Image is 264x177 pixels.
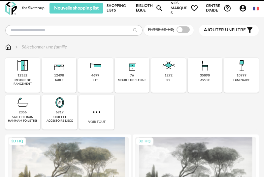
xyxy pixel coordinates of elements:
[7,78,38,86] div: meuble de rangement
[17,74,27,78] div: 12352
[14,44,19,50] img: svg+xml;base64,PHN2ZyB3aWR0aD0iMTYiIGhlaWdodD0iMTYiIHZpZXdCb3g9IjAgMCAxNiAxNiIgZmlsbD0ibm9uZSIgeG...
[166,78,171,82] div: sol
[15,58,30,74] img: Meuble%20de%20rangement.png
[56,110,64,115] div: 6917
[239,4,250,12] span: Account Circle icon
[7,115,38,123] div: salle de bain hammam toilettes
[200,78,210,82] div: assise
[199,25,259,36] button: Ajouter unfiltre Filter icon
[204,28,232,32] span: Ajouter un
[91,107,102,117] img: more.7b13dc1.svg
[239,4,247,12] span: Account Circle icon
[49,3,103,14] button: Nouvelle shopping list
[246,26,254,34] span: Filter icon
[79,95,114,130] div: Voir tout
[91,74,99,78] div: 4699
[148,28,174,32] span: Filtre 3D HQ
[107,1,129,15] a: Shopping Lists
[93,78,98,82] div: lit
[54,6,99,11] span: Nouvelle shopping list
[136,137,153,146] div: 3D HQ
[233,78,249,82] div: luminaire
[22,6,45,11] div: for Sketchup
[55,78,63,82] div: table
[206,4,232,13] span: Centre d'aideHelp Circle Outline icon
[19,110,27,115] div: 2356
[54,74,64,78] div: 12498
[51,58,67,74] img: Table.png
[161,58,177,74] img: Sol.png
[204,27,246,33] span: filtre
[223,4,231,12] span: Help Circle Outline icon
[15,95,31,110] img: Salle%20de%20bain.png
[237,74,247,78] div: 10999
[155,4,163,12] span: Magnify icon
[190,4,198,12] span: Heart Outline icon
[253,6,259,12] img: fr
[118,78,146,82] div: meuble de cuisine
[52,95,68,110] img: Miroir.png
[130,74,134,78] div: 76
[200,74,210,78] div: 35090
[5,44,11,50] img: svg+xml;base64,PHN2ZyB3aWR0aD0iMTYiIGhlaWdodD0iMTciIHZpZXdCb3g9IjAgMCAxNiAxNyIgZmlsbD0ibm9uZSIgeG...
[124,58,140,74] img: Rangement.png
[171,1,198,15] span: Nos marques
[87,58,103,74] img: Literie.png
[197,58,213,74] img: Assise.png
[5,2,17,15] img: OXP
[8,137,26,146] div: 3D HQ
[234,58,249,74] img: Luminaire.png
[136,1,163,15] a: BibliothèqueMagnify icon
[14,44,67,50] div: Sélectionner une famille
[165,74,173,78] div: 1272
[44,115,75,123] div: objet et accessoire déco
